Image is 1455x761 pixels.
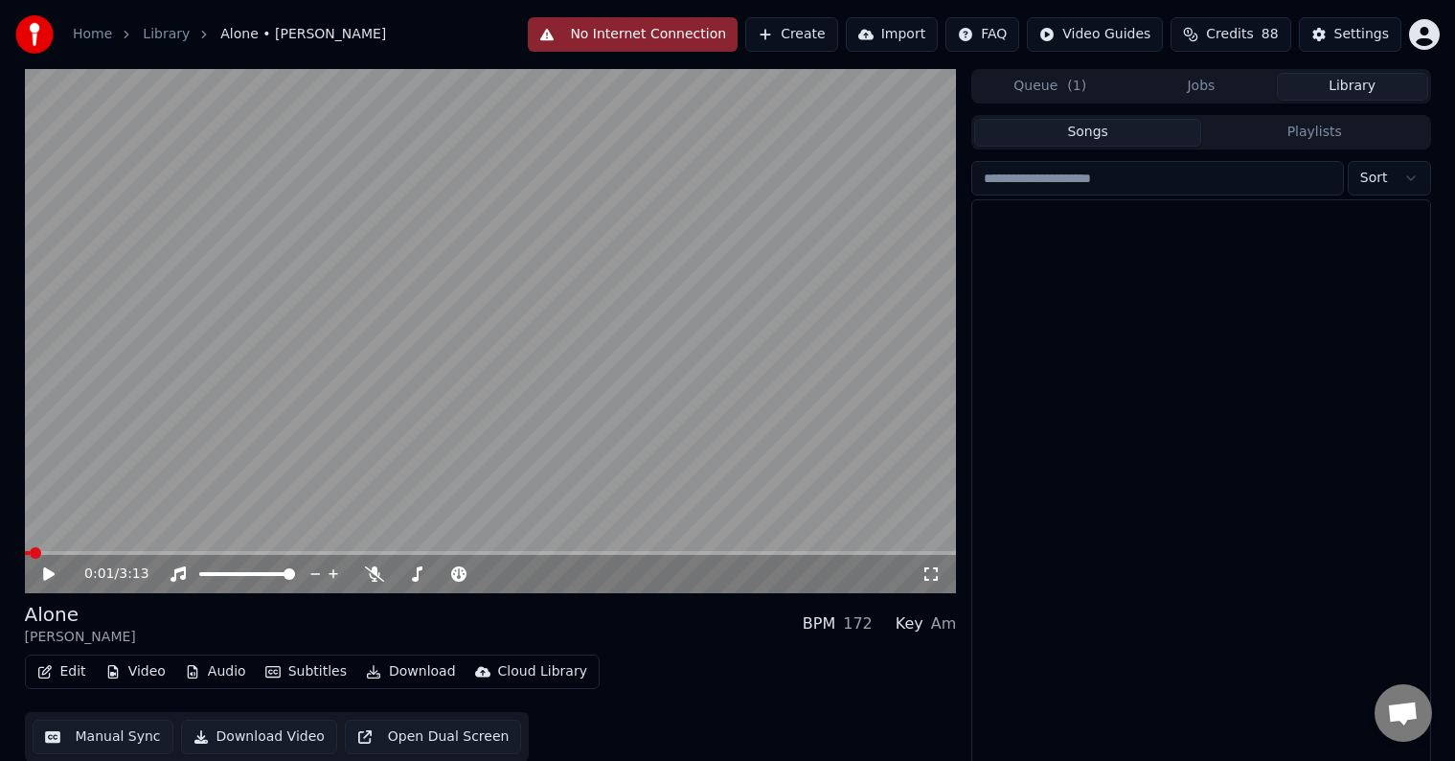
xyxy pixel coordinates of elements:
button: Video [98,658,173,685]
div: [PERSON_NAME] [25,628,136,647]
a: Open chat [1375,684,1432,742]
button: Video Guides [1027,17,1163,52]
div: / [84,565,130,584]
button: Songs [974,119,1201,147]
button: Manual Sync [33,720,173,754]
div: BPM [803,612,835,635]
nav: breadcrumb [73,25,386,44]
span: 0:01 [84,565,114,584]
button: Queue [974,73,1125,101]
button: Playlists [1201,119,1428,147]
button: Subtitles [258,658,354,685]
div: Settings [1334,25,1389,44]
div: Cloud Library [498,662,587,681]
span: Alone • [PERSON_NAME] [220,25,386,44]
button: Create [745,17,838,52]
span: 3:13 [119,565,148,584]
div: 172 [843,612,873,635]
div: Key [896,612,923,635]
button: Jobs [1125,73,1277,101]
a: Library [143,25,190,44]
button: Edit [30,658,94,685]
img: youka [15,15,54,54]
button: Settings [1299,17,1401,52]
button: FAQ [945,17,1019,52]
span: Credits [1206,25,1253,44]
button: Audio [177,658,254,685]
button: Open Dual Screen [345,720,522,754]
button: Credits88 [1171,17,1290,52]
div: Alone [25,601,136,628]
a: Home [73,25,112,44]
span: Sort [1360,169,1388,188]
button: Download Video [181,720,337,754]
button: Import [846,17,938,52]
button: Download [358,658,464,685]
button: Library [1277,73,1428,101]
button: No Internet Connection [528,17,738,52]
span: ( 1 ) [1067,77,1086,96]
div: Am [931,612,957,635]
span: 88 [1262,25,1279,44]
